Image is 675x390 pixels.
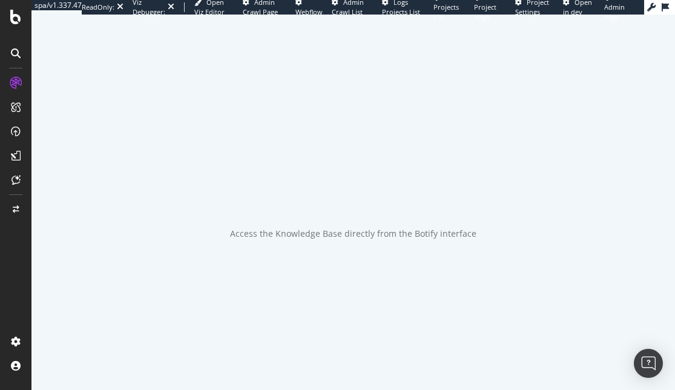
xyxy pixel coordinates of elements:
[433,2,459,21] span: Projects List
[295,7,323,16] span: Webflow
[230,228,476,240] div: Access the Knowledge Base directly from the Botify interface
[310,165,397,208] div: animation
[82,2,114,12] div: ReadOnly:
[604,2,625,21] span: Admin Page
[634,349,663,378] div: Open Intercom Messenger
[474,2,496,21] span: Project Page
